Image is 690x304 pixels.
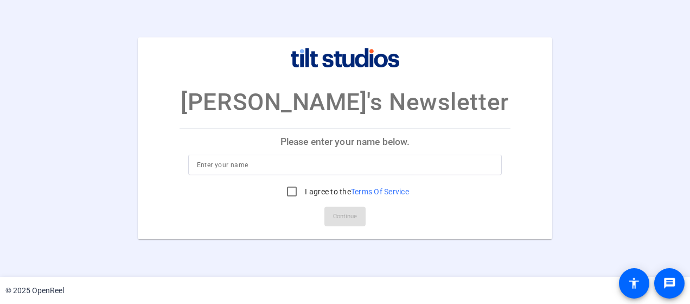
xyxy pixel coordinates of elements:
[628,277,641,290] mat-icon: accessibility
[303,186,409,197] label: I agree to the
[291,48,399,68] img: company-logo
[5,285,64,296] div: © 2025 OpenReel
[351,187,409,196] a: Terms Of Service
[663,277,676,290] mat-icon: message
[181,84,509,120] p: [PERSON_NAME]'s Newsletter
[180,129,511,155] p: Please enter your name below.
[197,159,494,172] input: Enter your name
